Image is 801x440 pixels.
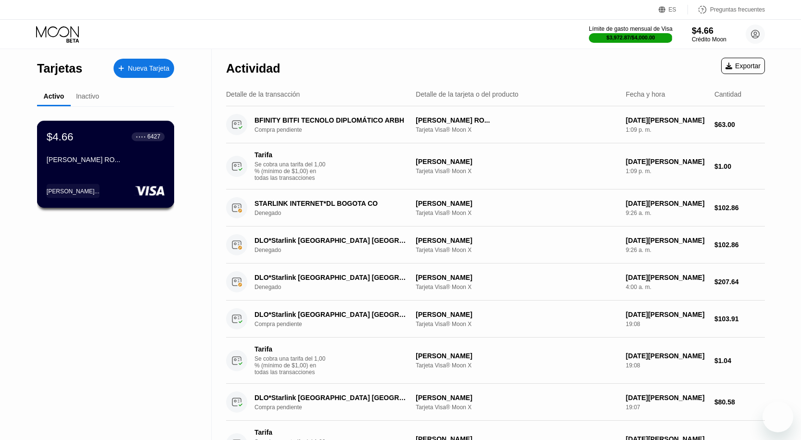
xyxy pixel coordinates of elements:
[254,311,455,318] font: DLO*Starlink [GEOGRAPHIC_DATA] [GEOGRAPHIC_DATA] UY
[692,26,726,43] div: $4.66Crédito Moon
[416,200,472,207] font: [PERSON_NAME]
[626,284,651,290] font: 4:00 a. m.
[630,35,631,40] font: /
[254,200,378,207] font: STARLINK INTERNET*DL BOGOTA CO
[714,357,731,365] font: $1.04
[254,151,272,159] font: Tarifa
[37,62,82,75] font: Tarjetas
[226,301,765,338] div: DLO*Starlink [GEOGRAPHIC_DATA] [GEOGRAPHIC_DATA] UYCompra pendiente[PERSON_NAME]Tarjeta Visa® Moo...
[626,362,640,369] font: 19:08
[226,106,765,143] div: BFINITY BITFI TECNOLO DIPLOMÁTICO ARBHCompra pendiente[PERSON_NAME] RO...Tarjeta Visa® Moon X[DAT...
[47,188,100,194] font: [PERSON_NAME]...
[626,394,705,402] font: [DATE][PERSON_NAME]
[114,59,174,78] div: Nueva Tarjeta
[254,355,325,376] font: Se cobra una tarifa del 1,00 % (mínimo de $1,00) en todas las transacciones
[416,126,471,133] font: Tarjeta Visa® Moon X
[416,394,472,402] font: [PERSON_NAME]
[254,404,302,411] font: Compra pendiente
[626,168,651,175] font: 1:09 p. m.
[416,247,471,253] font: Tarjeta Visa® Moon X
[626,237,705,244] font: [DATE][PERSON_NAME]
[254,126,302,133] font: Compra pendiente
[226,143,765,189] div: TarifaSe cobra una tarifa del 1,00 % (mínimo de $1,00) en todas las transacciones[PERSON_NAME]Tar...
[607,35,630,40] font: $3,972.87
[47,130,74,142] font: $4.66
[626,158,705,165] font: [DATE][PERSON_NAME]
[416,90,518,98] font: Detalle de la tarjeta o del producto
[254,321,302,327] font: Compra pendiente
[254,345,272,353] font: Tarifa
[226,264,765,301] div: DLO*Starlink [GEOGRAPHIC_DATA] [GEOGRAPHIC_DATA] UYDenegado[PERSON_NAME]Tarjeta Visa® Moon X[DATE...
[47,184,100,198] div: [PERSON_NAME]...
[589,25,673,32] font: Límite de gasto mensual de Visa
[254,237,518,244] font: DLO*Starlink [GEOGRAPHIC_DATA] [GEOGRAPHIC_DATA] [GEOGRAPHIC_DATA]
[710,6,765,13] font: Preguntas frecuentes
[416,237,472,244] font: [PERSON_NAME]
[714,241,739,249] font: $102.86
[626,247,651,253] font: 9:26 a. m.
[416,274,472,281] font: [PERSON_NAME]
[254,161,325,181] font: Se cobra una tarifa del 1,00 % (mínimo de $1,00) en todas las transacciones
[416,116,490,124] font: [PERSON_NAME] RO...
[735,62,761,70] font: Exportar
[128,64,169,72] font: Nueva Tarjeta
[714,163,731,170] font: $1.00
[626,311,705,318] font: [DATE][PERSON_NAME]
[416,404,471,411] font: Tarjeta Visa® Moon X
[692,26,713,36] font: $4.66
[226,338,765,384] div: TarifaSe cobra una tarifa del 1,00 % (mínimo de $1,00) en todas las transacciones[PERSON_NAME]Tar...
[416,284,471,290] font: Tarjeta Visa® Moon X
[44,92,64,100] font: Activo
[714,315,739,323] font: $103.91
[226,62,280,75] font: Actividad
[688,5,765,14] div: Preguntas frecuentes
[626,126,651,133] font: 1:09 p. m.
[721,58,765,74] div: Exportar
[416,168,471,175] font: Tarjeta Visa® Moon X
[626,404,640,411] font: 19:07
[714,398,735,406] font: $80.58
[254,274,455,281] font: DLO*Starlink [GEOGRAPHIC_DATA] [GEOGRAPHIC_DATA] UY
[226,189,765,226] div: STARLINK INTERNET*DL BOGOTA CODenegado[PERSON_NAME]Tarjeta Visa® Moon X[DATE][PERSON_NAME]9:26 a....
[254,284,281,290] font: Denegado
[254,210,281,216] font: Denegado
[626,200,705,207] font: [DATE][PERSON_NAME]
[626,274,705,281] font: [DATE][PERSON_NAME]
[226,90,300,98] font: Detalle de la transacción
[226,226,765,264] div: DLO*Starlink [GEOGRAPHIC_DATA] [GEOGRAPHIC_DATA] [GEOGRAPHIC_DATA]Denegado[PERSON_NAME]Tarjeta Vi...
[254,394,455,402] font: DLO*Starlink [GEOGRAPHIC_DATA] [GEOGRAPHIC_DATA] UY
[38,121,174,207] div: $4.66● ● ● ●6427[PERSON_NAME] RO...[PERSON_NAME]...
[416,352,472,360] font: [PERSON_NAME]
[659,5,688,14] div: ES
[714,204,739,212] font: $102.86
[626,90,665,98] font: Fecha y hora
[254,247,281,253] font: Denegado
[632,35,655,40] font: $4,000.00
[416,311,472,318] font: [PERSON_NAME]
[626,116,705,124] font: [DATE][PERSON_NAME]
[626,321,640,327] font: 19:08
[254,428,272,436] font: Tarifa
[147,133,160,140] font: 6427
[692,36,726,43] font: Crédito Moon
[226,384,765,421] div: DLO*Starlink [GEOGRAPHIC_DATA] [GEOGRAPHIC_DATA] UYCompra pendiente[PERSON_NAME]Tarjeta Visa® Moo...
[714,121,735,128] font: $63.00
[589,25,673,43] div: Límite de gasto mensual de Visa$3,972.87/$4,000.00
[416,158,472,165] font: [PERSON_NAME]
[254,116,404,124] font: BFINITY BITFI TECNOLO DIPLOMÁTICO ARBH
[669,6,676,13] font: ES
[416,362,471,369] font: Tarjeta Visa® Moon X
[714,90,741,98] font: Cantidad
[136,135,146,138] font: ● ● ● ●
[714,278,739,286] font: $207.64
[416,210,471,216] font: Tarjeta Visa® Moon X
[416,321,471,327] font: Tarjeta Visa® Moon X
[626,210,651,216] font: 9:26 a. m.
[626,352,705,360] font: [DATE][PERSON_NAME]
[76,92,99,100] font: Inactivo
[763,402,793,432] iframe: Botón para iniciar la ventana de mensajería, conversación en curso
[47,156,120,163] font: [PERSON_NAME] RO...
